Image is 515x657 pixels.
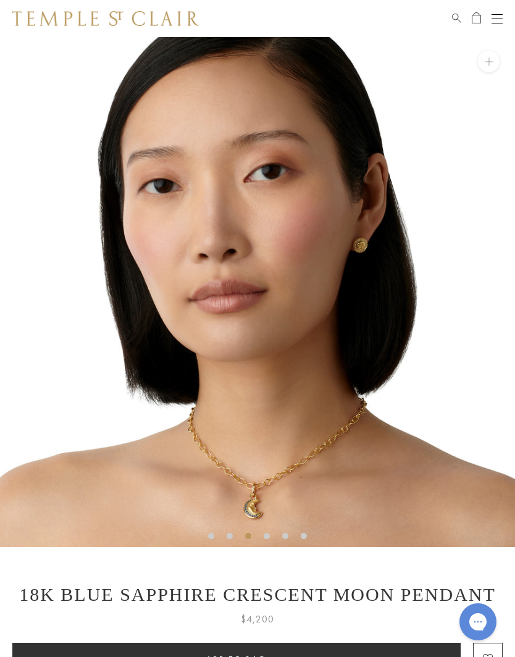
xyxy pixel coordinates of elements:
a: Open Shopping Bag [472,11,481,26]
span: $4,200 [241,611,274,627]
iframe: Gorgias live chat messenger [453,599,503,645]
img: Temple St. Clair [12,11,199,26]
h1: 18K Blue Sapphire Crescent Moon Pendant [12,584,503,605]
a: Search [452,11,461,26]
button: Open navigation [492,11,503,26]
